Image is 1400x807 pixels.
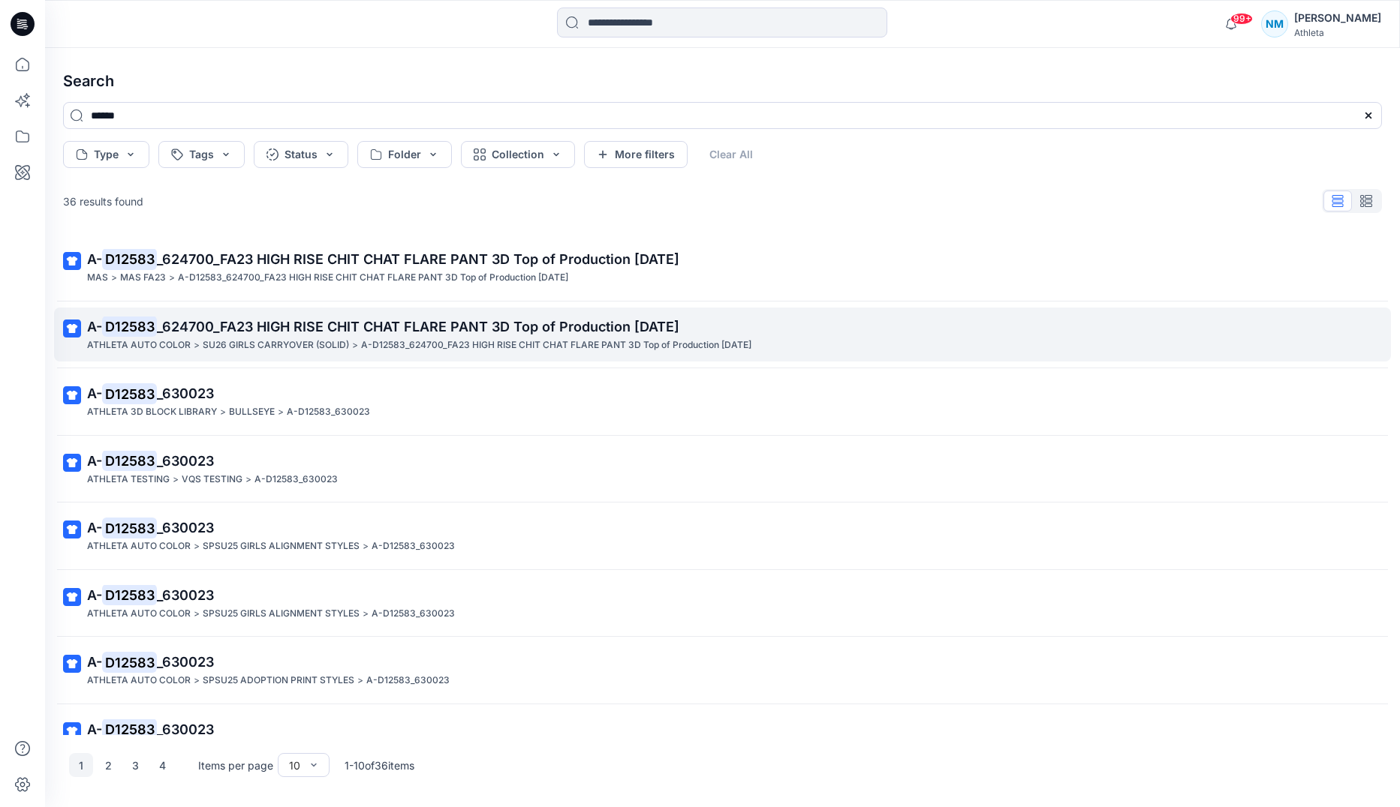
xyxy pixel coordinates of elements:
mark: D12583 [102,584,157,605]
button: Type [63,141,149,168]
p: Items per page [198,757,273,773]
p: > [169,270,175,286]
div: Athleta [1294,27,1381,38]
span: _624700_FA23 HIGH RISE CHIT CHAT FLARE PANT 3D Top of Production [DATE] [157,319,679,334]
a: A-D12583_630023ATHLETA AUTO COLOR>SP26 GIRLS CARRYOVER (SOLID)>A-D12583_630023 [54,710,1391,765]
p: A-D12583_630023 [372,606,455,622]
mark: D12583 [102,383,157,404]
p: > [194,538,200,554]
p: > [363,538,369,554]
button: More filters [584,141,688,168]
p: ATHLETA TESTING [87,472,170,487]
p: BULLSEYE [229,404,275,420]
p: MAS FA23 [120,270,166,286]
mark: D12583 [102,652,157,673]
h4: Search [51,60,1394,102]
span: 99+ [1230,13,1253,25]
p: ATHLETA AUTO COLOR [87,606,191,622]
p: SU26 GIRLS CARRYOVER (SOLID) [203,337,349,353]
p: MAS [87,270,108,286]
button: 1 [69,753,93,777]
span: A- [87,319,102,334]
span: A- [87,251,102,267]
p: A-D12583_630023 [366,673,450,688]
span: _630023 [157,453,214,469]
button: Collection [461,141,575,168]
mark: D12583 [102,517,157,538]
mark: D12583 [102,718,157,739]
span: _630023 [157,385,214,401]
p: ATHLETA AUTO COLOR [87,538,191,554]
mark: D12583 [102,450,157,471]
button: Tags [158,141,245,168]
a: A-D12583_630023ATHLETA AUTO COLOR>SPSU25 GIRLS ALIGNMENT STYLES>A-D12583_630023 [54,576,1391,631]
div: [PERSON_NAME] [1294,9,1381,27]
button: 2 [96,753,120,777]
button: Folder [357,141,452,168]
p: 1 - 10 of 36 items [345,757,414,773]
p: SPSU25 GIRLS ALIGNMENT STYLES [203,606,360,622]
span: A- [87,385,102,401]
span: A- [87,721,102,737]
p: > [352,337,358,353]
p: A-D12583_630023 [372,538,455,554]
a: A-D12583_630023ATHLETA AUTO COLOR>SPSU25 ADOPTION PRINT STYLES>A-D12583_630023 [54,643,1391,697]
span: _630023 [157,721,214,737]
button: 3 [123,753,147,777]
p: > [363,606,369,622]
p: A-D12583_630023 [287,404,370,420]
div: 10 [289,757,300,773]
span: _630023 [157,654,214,670]
button: Status [254,141,348,168]
p: A-D12583_624700_FA23 HIGH RISE CHIT CHAT FLARE PANT 3D Top of Production 21DEC22 [178,270,568,286]
p: SPSU25 ADOPTION PRINT STYLES [203,673,354,688]
a: A-D12583_630023ATHLETA 3D BLOCK LIBRARY>BULLSEYE>A-D12583_630023 [54,374,1391,429]
p: > [111,270,117,286]
p: SPSU25 GIRLS ALIGNMENT STYLES [203,538,360,554]
mark: D12583 [102,248,157,269]
p: ATHLETA AUTO COLOR [87,337,191,353]
a: A-D12583_624700_FA23 HIGH RISE CHIT CHAT FLARE PANT 3D Top of Production [DATE]MAS>MAS FA23>A-D12... [54,240,1391,295]
p: ATHLETA 3D BLOCK LIBRARY [87,404,217,420]
p: > [357,673,363,688]
p: 36 results found [63,193,143,209]
span: A- [87,453,102,469]
p: ATHLETA AUTO COLOR [87,673,191,688]
p: A-D12583_624700_FA23 HIGH RISE CHIT CHAT FLARE PANT 3D Top of Production 21DEC22 [361,337,751,353]
p: > [173,472,179,487]
p: > [194,606,200,622]
span: _624700_FA23 HIGH RISE CHIT CHAT FLARE PANT 3D Top of Production [DATE] [157,251,679,267]
p: > [245,472,251,487]
span: A- [87,587,102,603]
a: A-D12583_624700_FA23 HIGH RISE CHIT CHAT FLARE PANT 3D Top of Production [DATE]ATHLETA AUTO COLOR... [54,307,1391,362]
p: A-D12583_630023 [254,472,338,487]
a: A-D12583_630023ATHLETA TESTING>VQS TESTING>A-D12583_630023 [54,442,1391,496]
p: > [194,337,200,353]
p: > [220,404,226,420]
span: _630023 [157,520,214,535]
p: > [194,673,200,688]
mark: D12583 [102,316,157,337]
p: > [278,404,284,420]
p: VQS TESTING [182,472,242,487]
div: NM [1261,10,1288,37]
span: A- [87,520,102,535]
a: A-D12583_630023ATHLETA AUTO COLOR>SPSU25 GIRLS ALIGNMENT STYLES>A-D12583_630023 [54,508,1391,563]
span: A- [87,654,102,670]
span: _630023 [157,587,214,603]
button: 4 [150,753,174,777]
